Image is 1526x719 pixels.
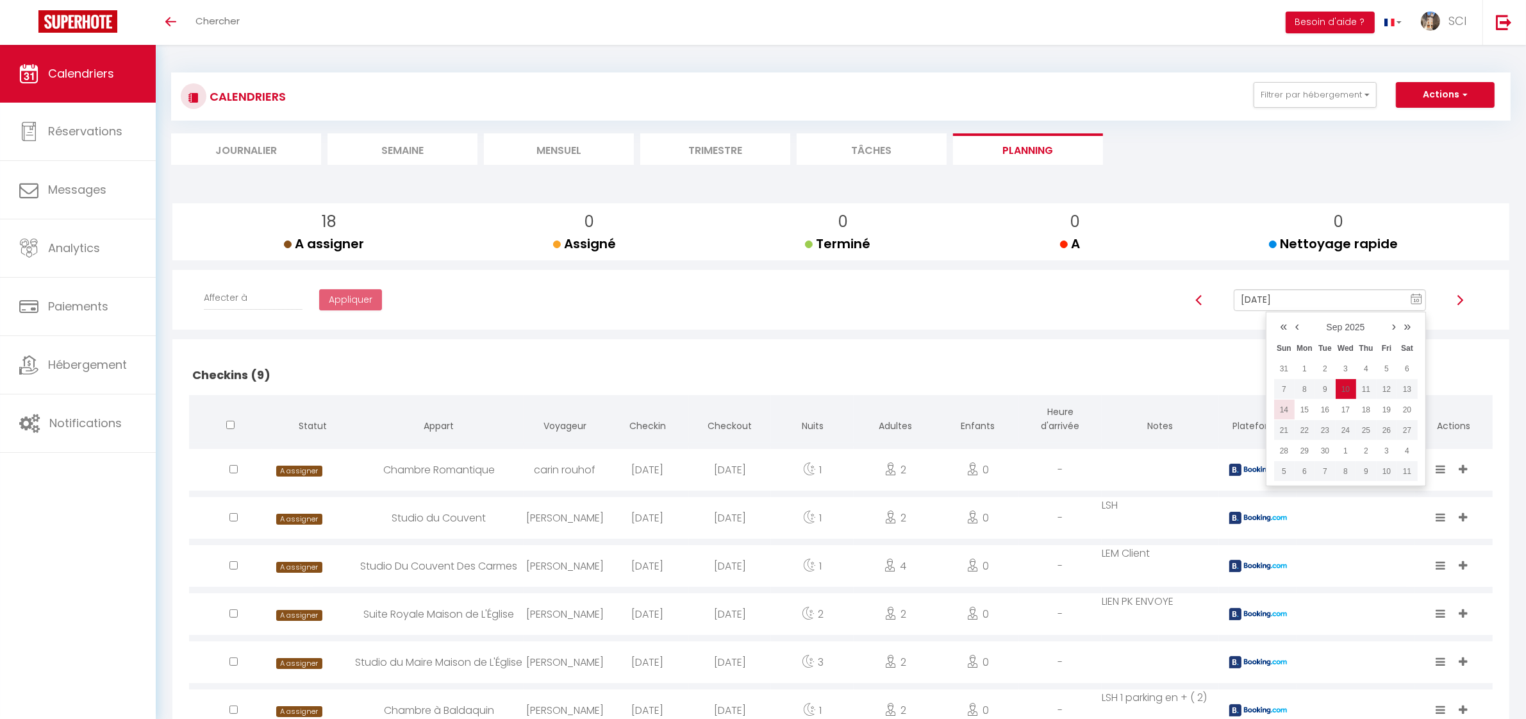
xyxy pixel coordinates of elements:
td: Sep 20, 2025 [1397,400,1418,420]
div: - [1019,545,1102,587]
td: Oct 11, 2025 [1397,461,1418,482]
span: A [1060,235,1080,253]
td: Sep 07, 2025 [1274,379,1295,400]
th: Adultes [854,395,936,446]
td: Aug 31, 2025 [1274,359,1295,379]
td: Oct 05, 2025 [1274,461,1295,482]
img: booking2.png [1229,560,1287,572]
span: Terminé [805,235,870,253]
td: Sep 02, 2025 [1315,359,1336,379]
button: Besoin d'aide ? [1286,12,1375,33]
td: Sep 04, 2025 [1356,359,1377,379]
li: Mensuel [484,133,634,165]
div: 1 [771,497,854,539]
span: Notifications [49,415,122,431]
span: Statut [299,419,327,432]
li: Planning [953,133,1103,165]
td: Oct 07, 2025 [1315,461,1336,482]
img: arrow-left3.svg [1194,295,1204,305]
td: Sep 14, 2025 [1274,400,1295,420]
th: Enfants [936,395,1019,446]
div: [DATE] [689,641,772,683]
span: A assigner [276,466,322,477]
div: [DATE] [689,497,772,539]
div: 0 [936,449,1019,491]
p: 18 [294,210,364,234]
div: 1 [771,545,854,587]
div: Studio du Maire Maison de L'Église [354,641,524,683]
span: A assigner [276,610,322,621]
a: « [1277,316,1291,335]
li: Tâches [797,133,947,165]
div: - [1019,593,1102,635]
span: A assigner [276,658,322,669]
div: 0 [936,593,1019,635]
p: 0 [815,210,870,234]
td: Sep 24, 2025 [1336,420,1356,441]
td: Sep 10, 2025 [1336,379,1356,400]
span: Calendriers [48,65,114,81]
div: 0 [936,545,1019,587]
div: 2 [854,449,936,491]
div: 2 [854,497,936,539]
p: 0 [1279,210,1398,234]
a: 2025 [1345,322,1364,332]
th: Sat [1397,338,1418,359]
span: Messages [48,182,106,198]
input: Select Date [1234,289,1425,311]
img: arrow-right3.svg [1455,295,1465,305]
div: Chambre Romantique [354,449,524,491]
span: Réservations [48,123,122,139]
th: Fri [1377,338,1397,359]
div: 2 [854,593,936,635]
span: A assigner [276,562,322,573]
button: Ouvrir le widget de chat LiveChat [10,5,49,44]
td: Sep 22, 2025 [1295,420,1315,441]
th: Voyageur [524,395,606,446]
div: 4 [854,545,936,587]
h2: Checkins (9) [189,355,1493,395]
div: - [1019,641,1102,683]
img: booking2.png [1229,656,1287,668]
td: Sep 06, 2025 [1397,359,1418,379]
th: Actions [1414,395,1493,446]
th: Heure d'arrivée [1019,395,1102,446]
img: booking2.png [1229,704,1287,716]
td: Sep 27, 2025 [1397,420,1418,441]
td: Sep 30, 2025 [1315,441,1336,461]
div: 0 [936,497,1019,539]
td: Sep 03, 2025 [1336,359,1356,379]
span: Paiements [48,298,108,314]
div: [DATE] [689,545,772,587]
td: Sep 19, 2025 [1377,400,1397,420]
div: [DATE] [689,593,772,635]
a: Sep [1327,322,1343,332]
li: Trimestre [640,133,790,165]
td: Oct 03, 2025 [1377,441,1397,461]
th: Plateforme [1219,395,1297,446]
div: [DATE] [689,449,772,491]
td: Oct 06, 2025 [1295,461,1315,482]
th: Checkout [689,395,772,446]
img: ... [1421,12,1440,31]
div: - [1019,449,1102,491]
td: Oct 09, 2025 [1356,461,1377,482]
span: SCI [1448,13,1466,29]
p: 0 [563,210,616,234]
span: A assigner [284,235,364,253]
a: › [1388,316,1400,335]
div: [DATE] [606,497,689,539]
td: Sep 26, 2025 [1377,420,1397,441]
td: Sep 16, 2025 [1315,400,1336,420]
img: logout [1496,14,1512,30]
td: Oct 01, 2025 [1336,441,1356,461]
img: booking2.png [1229,464,1287,476]
span: Hébergement [48,357,127,373]
span: A assigner [276,514,322,525]
div: [DATE] [606,449,689,491]
td: Sep 29, 2025 [1295,441,1315,461]
img: booking2.png [1229,608,1287,620]
th: Notes [1102,395,1219,446]
img: Super Booking [38,10,117,33]
th: Sun [1274,338,1295,359]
